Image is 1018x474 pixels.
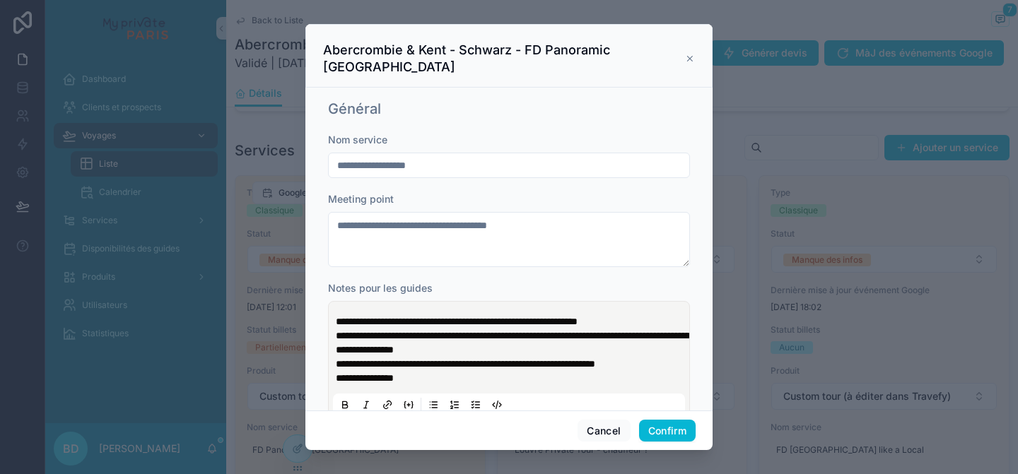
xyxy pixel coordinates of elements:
h3: Abercrombie & Kent - Schwarz - FD Panoramic [GEOGRAPHIC_DATA] [323,42,685,76]
span: Notes pour les guides [328,282,433,294]
button: Confirm [639,420,696,442]
span: Meeting point [328,193,394,205]
button: Cancel [578,420,630,442]
h1: Général [328,99,381,119]
span: Nom service [328,134,387,146]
